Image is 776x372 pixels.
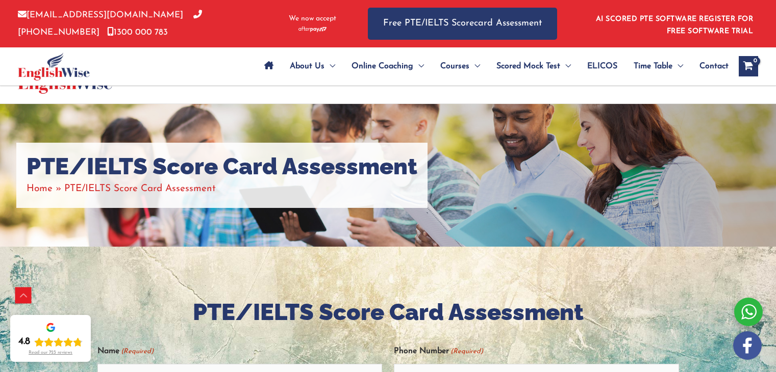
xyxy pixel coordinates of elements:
[672,48,683,84] span: Menu Toggle
[352,48,413,84] span: Online Coaching
[120,343,154,360] span: (Required)
[27,184,53,194] a: Home
[290,48,324,84] span: About Us
[27,180,417,197] nav: Breadcrumbs
[587,48,617,84] span: ELICOS
[733,331,762,360] img: white-facebook.png
[27,153,417,180] h1: PTE/IELTS Score Card Assessment
[625,48,691,84] a: Time TableMenu Toggle
[496,48,560,84] span: Scored Mock Test
[18,336,30,348] div: 4.8
[739,56,758,76] a: View Shopping Cart, empty
[256,48,729,84] nav: Site Navigation: Main Menu
[324,48,335,84] span: Menu Toggle
[413,48,424,84] span: Menu Toggle
[298,26,327,32] img: Afterpay-Logo
[579,48,625,84] a: ELICOS
[699,48,729,84] span: Contact
[590,7,758,40] aside: Header Widget 1
[64,184,216,194] span: PTE/IELTS Score Card Assessment
[97,343,154,360] label: Name
[18,336,83,348] div: Rating: 4.8 out of 5
[29,350,72,356] div: Read our 723 reviews
[560,48,571,84] span: Menu Toggle
[394,343,483,360] label: Phone Number
[450,343,484,360] span: (Required)
[289,14,336,24] span: We now accept
[488,48,579,84] a: Scored Mock TestMenu Toggle
[97,298,679,328] h2: PTE/IELTS Score Card Assessment
[18,11,202,36] a: [PHONE_NUMBER]
[107,28,168,37] a: 1300 000 783
[18,11,183,19] a: [EMAIL_ADDRESS][DOMAIN_NAME]
[691,48,729,84] a: Contact
[596,15,754,35] a: AI SCORED PTE SOFTWARE REGISTER FOR FREE SOFTWARE TRIAL
[634,48,672,84] span: Time Table
[469,48,480,84] span: Menu Toggle
[282,48,343,84] a: About UsMenu Toggle
[18,52,90,81] img: cropped-ew-logo
[440,48,469,84] span: Courses
[368,8,557,40] a: Free PTE/IELTS Scorecard Assessment
[343,48,432,84] a: Online CoachingMenu Toggle
[432,48,488,84] a: CoursesMenu Toggle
